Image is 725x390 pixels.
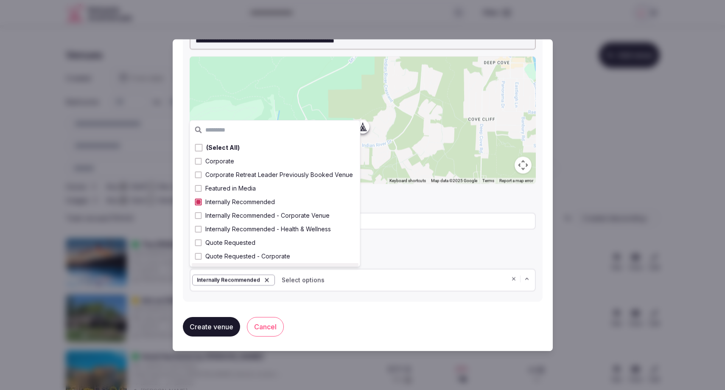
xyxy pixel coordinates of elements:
span: Quote Requested - Corporate [205,252,290,261]
button: Cancel [247,317,284,337]
a: Terms [482,178,494,183]
span: Internally Recommended - Corporate Venue [205,211,330,220]
span: Corporate [205,157,234,166]
span: Map data ©2025 Google [431,178,477,183]
span: Featured in Media [205,184,256,193]
span: Internally Recommended [205,198,275,206]
button: Create venue [183,317,240,337]
button: Internally RecommendedSelect options [190,269,536,292]
span: Quote Requested - Health & Wellness Retreat Leader [205,266,355,274]
span: (Select All) [206,143,240,152]
label: Website URL [190,199,536,206]
span: Quote Requested [205,238,255,247]
a: Report a map error [499,178,533,183]
button: Map camera controls [515,157,532,174]
div: Internally Recommended [192,275,275,286]
p: Select all applicable recommended tags [190,253,536,262]
button: Keyboard shortcuts [389,178,426,184]
span: Corporate Retreat Leader Previously Booked Venue [205,171,353,179]
div: Suggestions [190,139,360,267]
span: Select options [282,276,325,284]
label: Recommended tags [190,245,536,252]
span: Internally Recommended - Health & Wellness [205,225,331,233]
